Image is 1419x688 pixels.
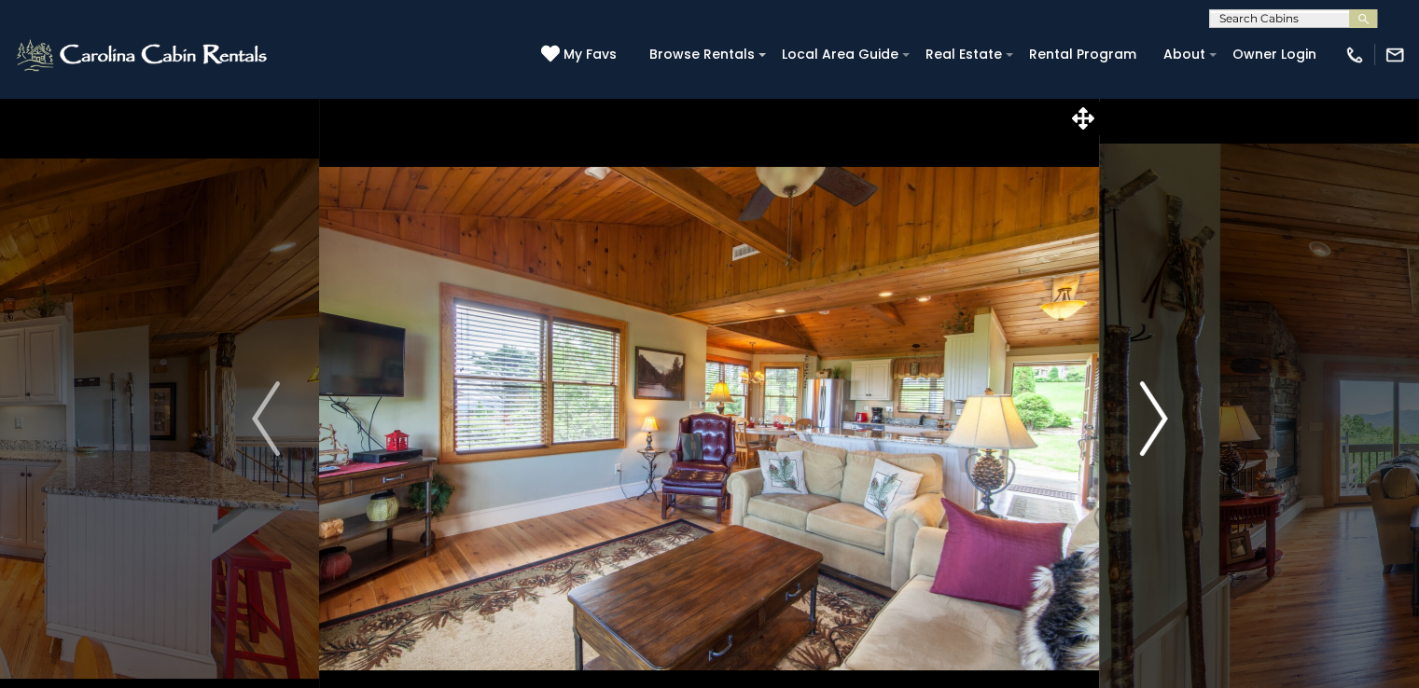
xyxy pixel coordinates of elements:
img: arrow [252,381,280,456]
a: My Favs [541,45,621,65]
img: phone-regular-white.png [1344,45,1365,65]
a: About [1154,40,1215,69]
a: Rental Program [1020,40,1146,69]
span: My Favs [563,45,617,64]
a: Owner Login [1223,40,1326,69]
a: Real Estate [916,40,1011,69]
a: Browse Rentals [640,40,764,69]
a: Local Area Guide [772,40,908,69]
img: White-1-2.png [14,36,272,74]
img: arrow [1139,381,1167,456]
img: mail-regular-white.png [1384,45,1405,65]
